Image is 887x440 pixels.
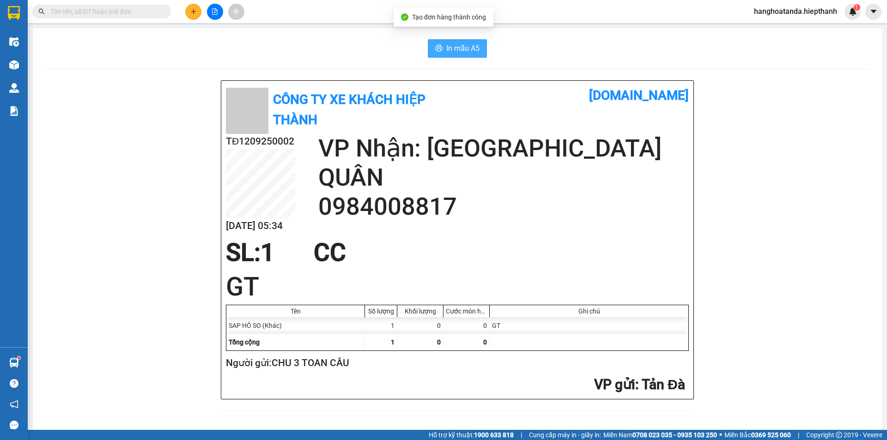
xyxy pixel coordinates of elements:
span: message [10,421,18,429]
div: Số lượng [367,307,395,315]
span: | [798,430,799,440]
sup: 1 [18,356,20,359]
h2: VP Nhận: [GEOGRAPHIC_DATA] [318,134,689,163]
span: copyright [836,432,842,438]
img: solution-icon [9,106,19,116]
b: Công Ty xe khách HIỆP THÀNH [273,92,425,127]
span: hanghoatanda.hiepthanh [747,6,844,17]
img: warehouse-icon [9,60,19,70]
span: Tổng cộng [229,338,260,346]
div: Tên [229,307,362,315]
h2: : Tản Đà [226,375,685,394]
span: 1 [855,4,858,11]
span: | [521,430,522,440]
span: 1 [391,338,395,346]
span: search [38,8,45,15]
button: file-add [207,4,223,20]
img: warehouse-icon [9,358,19,368]
span: plus [190,8,197,15]
span: notification [10,400,18,409]
button: aim [228,4,244,20]
span: caret-down [869,7,878,16]
span: 0 [437,338,441,346]
h2: Người gửi: CHU 3 TOAN CÂU [226,356,685,371]
span: 0 [483,338,487,346]
b: [DOMAIN_NAME] [589,88,689,103]
button: printerIn mẫu A5 [428,39,487,58]
img: logo-vxr [8,6,20,20]
div: GT [490,317,688,334]
img: icon-new-feature [849,7,857,16]
img: warehouse-icon [9,37,19,47]
h2: [DATE] 05:34 [226,218,295,234]
div: Cước món hàng [446,307,487,315]
span: In mẫu A5 [446,42,480,54]
div: Ghi chú [492,307,686,315]
button: plus [185,4,201,20]
input: Tìm tên, số ĐT hoặc mã đơn [51,6,160,17]
button: caret-down [865,4,881,20]
sup: 1 [854,4,860,11]
strong: 1900 633 818 [474,431,514,439]
span: file-add [212,8,218,15]
span: aim [233,8,239,15]
img: warehouse-icon [9,83,19,93]
span: VP gửi [594,376,635,392]
span: Miền Nam [603,430,717,440]
h2: TĐ1209250002 [226,134,295,149]
span: Hỗ trợ kỹ thuật: [429,430,514,440]
span: ⚪️ [719,433,722,437]
div: 1 [365,317,397,334]
span: 1 [261,238,274,267]
h1: GT [226,269,689,305]
div: 0 [443,317,490,334]
span: SL: [226,238,261,267]
div: CC [308,239,352,266]
h2: 0984008817 [318,192,689,221]
span: Cung cấp máy in - giấy in: [529,430,601,440]
span: question-circle [10,379,18,388]
span: printer [435,44,443,53]
strong: 0708 023 035 - 0935 103 250 [632,431,717,439]
span: Miền Bắc [724,430,791,440]
div: Khối lượng [400,307,441,315]
h2: QUÂN [318,163,689,192]
div: 0 [397,317,443,334]
div: SAP HÔ SO (Khác) [226,317,365,334]
span: check-circle [401,13,408,21]
span: Tạo đơn hàng thành công [412,13,486,21]
strong: 0369 525 060 [751,431,791,439]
